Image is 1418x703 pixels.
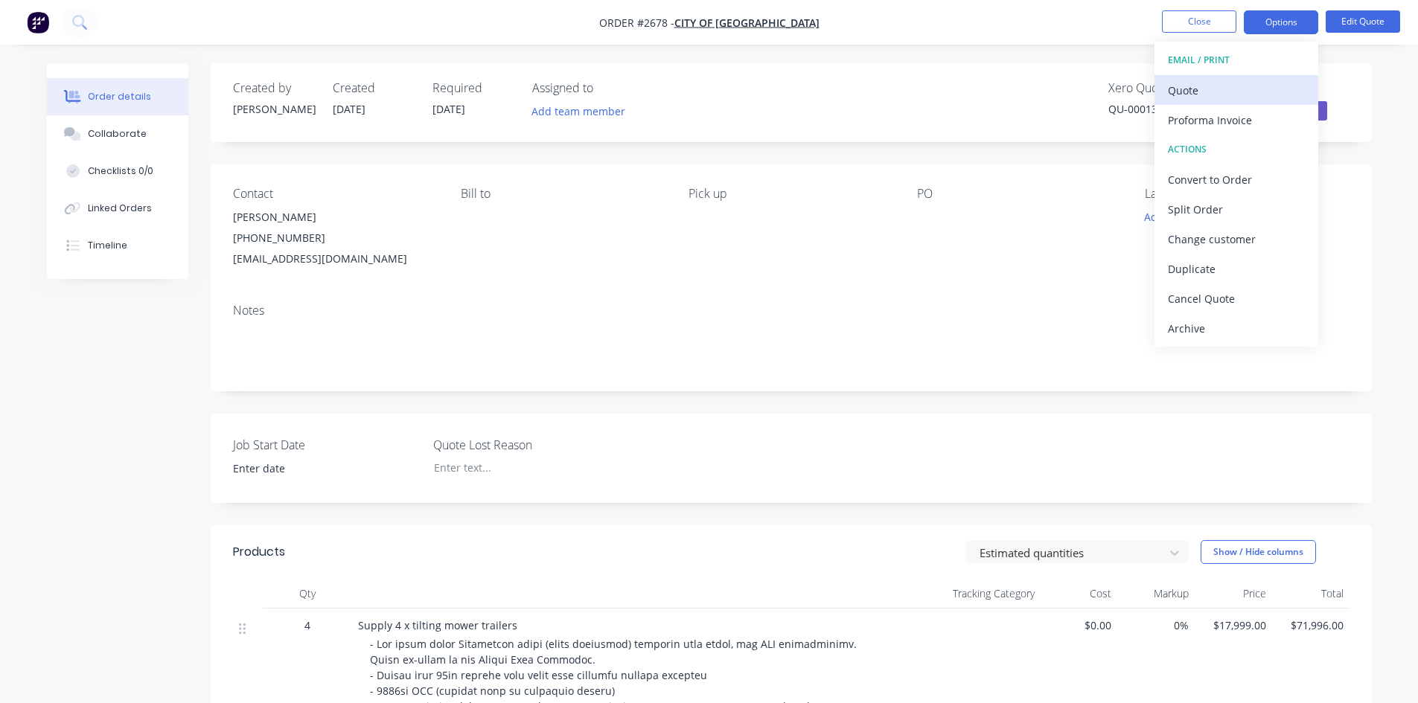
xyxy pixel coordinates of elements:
[689,187,892,201] div: Pick up
[1244,10,1318,34] button: Options
[532,81,681,95] div: Assigned to
[263,579,352,609] div: Qty
[1168,140,1305,159] div: ACTIONS
[532,101,633,121] button: Add team member
[1168,199,1305,220] div: Split Order
[1201,540,1316,564] button: Show / Hide columns
[1162,10,1236,33] button: Close
[233,81,315,95] div: Created by
[873,579,1041,609] div: Tracking Category
[88,202,152,215] div: Linked Orders
[1108,101,1220,117] div: QU-000136
[233,543,285,561] div: Products
[432,102,465,116] span: [DATE]
[233,207,437,228] div: [PERSON_NAME]
[1168,288,1305,309] div: Cancel Quote
[461,187,665,201] div: Bill to
[523,101,633,121] button: Add team member
[1278,617,1344,633] span: $71,996.00
[1123,617,1189,633] span: 0%
[358,618,517,632] span: Supply 4 x tilting mower trailers
[1047,617,1112,633] span: $0.00
[304,617,310,633] span: 4
[233,304,1350,318] div: Notes
[1117,579,1195,609] div: Markup
[1201,617,1266,633] span: $17,999.00
[233,207,437,269] div: [PERSON_NAME][PHONE_NUMBER][EMAIL_ADDRESS][DOMAIN_NAME]
[1108,81,1220,95] div: Xero Quote #
[27,11,49,33] img: Factory
[1168,51,1305,70] div: EMAIL / PRINT
[674,16,820,30] a: City of [GEOGRAPHIC_DATA]
[47,78,188,115] button: Order details
[1168,228,1305,250] div: Change customer
[47,227,188,264] button: Timeline
[1041,579,1118,609] div: Cost
[233,187,437,201] div: Contact
[432,81,514,95] div: Required
[1137,207,1205,227] button: Add labels
[88,239,127,252] div: Timeline
[1168,109,1305,131] div: Proforma Invoice
[223,458,408,480] input: Enter date
[433,436,619,454] label: Quote Lost Reason
[88,164,153,178] div: Checklists 0/0
[1168,169,1305,190] div: Convert to Order
[1272,579,1350,609] div: Total
[599,16,674,30] span: Order #2678 -
[233,101,315,117] div: [PERSON_NAME]
[233,436,419,454] label: Job Start Date
[88,127,147,141] div: Collaborate
[47,190,188,227] button: Linked Orders
[1168,258,1305,280] div: Duplicate
[1195,579,1272,609] div: Price
[233,248,437,269] div: [EMAIL_ADDRESS][DOMAIN_NAME]
[1168,80,1305,101] div: Quote
[1145,187,1349,201] div: Labels
[1168,318,1305,339] div: Archive
[47,153,188,190] button: Checklists 0/0
[917,187,1121,201] div: PO
[333,81,415,95] div: Created
[1326,10,1400,33] button: Edit Quote
[333,102,365,116] span: [DATE]
[233,228,437,248] div: [PHONE_NUMBER]
[47,115,188,153] button: Collaborate
[88,90,151,103] div: Order details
